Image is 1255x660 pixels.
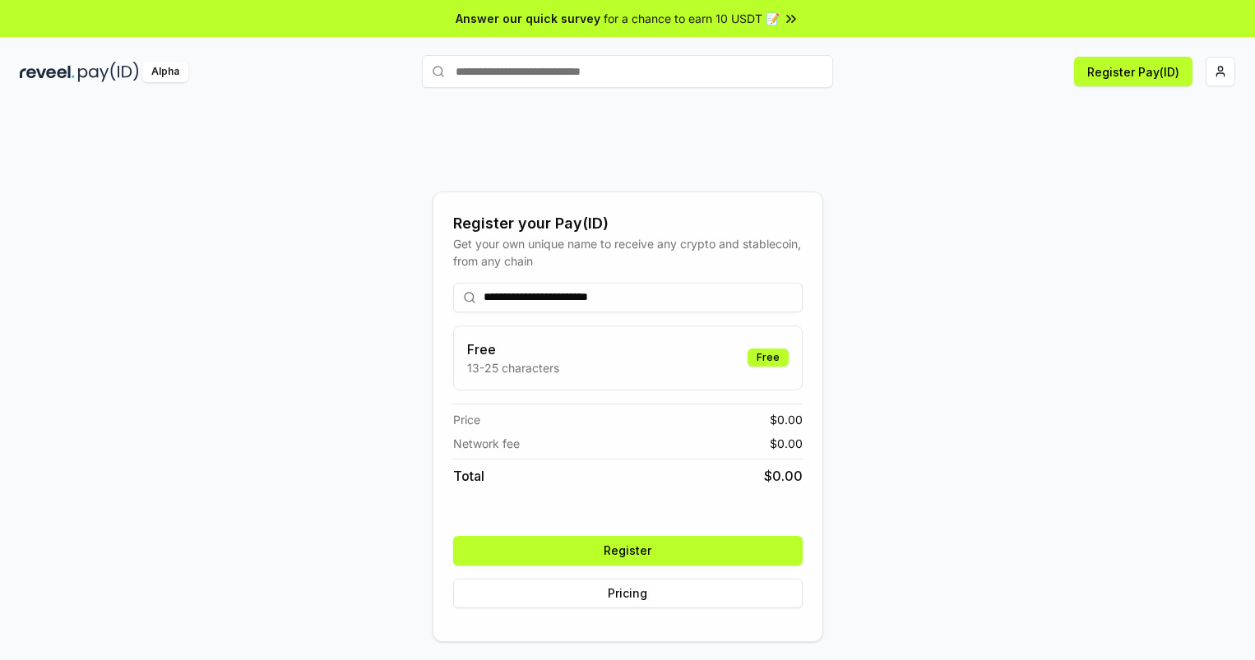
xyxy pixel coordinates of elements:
[748,348,789,367] div: Free
[1074,57,1192,86] button: Register Pay(ID)
[467,359,559,376] p: 13-25 characters
[604,10,780,27] span: for a chance to earn 10 USDT 📝
[764,466,803,486] span: $ 0.00
[453,411,480,428] span: Price
[467,339,559,359] h3: Free
[770,435,803,452] span: $ 0.00
[20,62,75,82] img: reveel_dark
[770,411,803,428] span: $ 0.00
[453,466,484,486] span: Total
[453,235,803,270] div: Get your own unique name to receive any crypto and stablecoin, from any chain
[453,579,803,608] button: Pricing
[142,62,188,82] div: Alpha
[453,435,520,452] span: Network fee
[456,10,600,27] span: Answer our quick survey
[78,62,139,82] img: pay_id
[453,536,803,565] button: Register
[453,212,803,235] div: Register your Pay(ID)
